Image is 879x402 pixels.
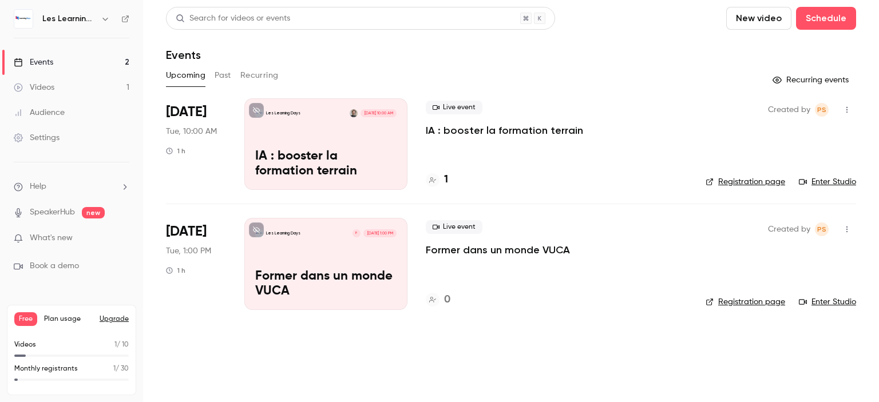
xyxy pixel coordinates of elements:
[14,107,65,118] div: Audience
[244,98,407,190] a: IA : booster la formation terrainLes Learning DaysJulien Doe[DATE] 10:00 AMIA : booster la format...
[796,7,856,30] button: Schedule
[166,48,201,62] h1: Events
[255,149,397,179] p: IA : booster la formation terrain
[113,365,116,372] span: 1
[444,172,448,188] h4: 1
[266,110,300,116] p: Les Learning Days
[799,296,856,308] a: Enter Studio
[255,269,397,299] p: Former dans un monde VUCA
[444,292,450,308] h4: 0
[166,266,185,275] div: 1 h
[18,18,27,27] img: logo_orange.svg
[14,82,54,93] div: Videos
[350,109,358,117] img: Julien Doe
[726,7,791,30] button: New video
[59,67,88,75] div: Domaine
[706,296,785,308] a: Registration page
[799,176,856,188] a: Enter Studio
[100,315,129,324] button: Upgrade
[30,181,46,193] span: Help
[42,13,96,25] h6: Les Learning Days
[426,124,583,137] a: IA : booster la formation terrain
[30,206,75,218] a: SpeakerHub
[166,98,226,190] div: Oct 7 Tue, 10:00 AM (Europe/Paris)
[30,260,79,272] span: Book a demo
[142,67,175,75] div: Mots-clés
[14,10,33,28] img: Les Learning Days
[767,71,856,89] button: Recurring events
[215,66,231,85] button: Past
[14,181,129,193] li: help-dropdown-opener
[363,229,396,237] span: [DATE] 1:00 PM
[815,103,829,117] span: Prad Selvarajah
[30,232,73,244] span: What's new
[114,341,117,348] span: 1
[166,218,226,309] div: Oct 7 Tue, 1:00 PM (Europe/Paris)
[352,229,361,238] div: P
[166,126,217,137] span: Tue, 10:00 AM
[14,340,36,350] p: Videos
[32,18,56,27] div: v 4.0.25
[114,340,129,350] p: / 10
[44,315,93,324] span: Plan usage
[426,101,482,114] span: Live event
[166,222,207,241] span: [DATE]
[706,176,785,188] a: Registration page
[166,245,211,257] span: Tue, 1:00 PM
[113,364,129,374] p: / 30
[116,233,129,244] iframe: Noticeable Trigger
[18,30,27,39] img: website_grey.svg
[426,172,448,188] a: 1
[426,220,482,234] span: Live event
[244,218,407,309] a: Former dans un monde VUCALes Learning DaysP[DATE] 1:00 PMFormer dans un monde VUCA
[130,66,139,75] img: tab_keywords_by_traffic_grey.svg
[166,103,207,121] span: [DATE]
[166,146,185,156] div: 1 h
[426,243,570,257] a: Former dans un monde VUCA
[426,292,450,308] a: 0
[14,312,37,326] span: Free
[815,222,829,236] span: Prad Selvarajah
[361,109,396,117] span: [DATE] 10:00 AM
[14,364,78,374] p: Monthly registrants
[768,222,810,236] span: Created by
[14,57,53,68] div: Events
[46,66,56,75] img: tab_domain_overview_orange.svg
[82,207,105,218] span: new
[817,222,826,236] span: PS
[176,13,290,25] div: Search for videos or events
[768,103,810,117] span: Created by
[166,66,205,85] button: Upcoming
[240,66,279,85] button: Recurring
[14,132,60,144] div: Settings
[817,103,826,117] span: PS
[266,230,300,236] p: Les Learning Days
[30,30,129,39] div: Domaine: [DOMAIN_NAME]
